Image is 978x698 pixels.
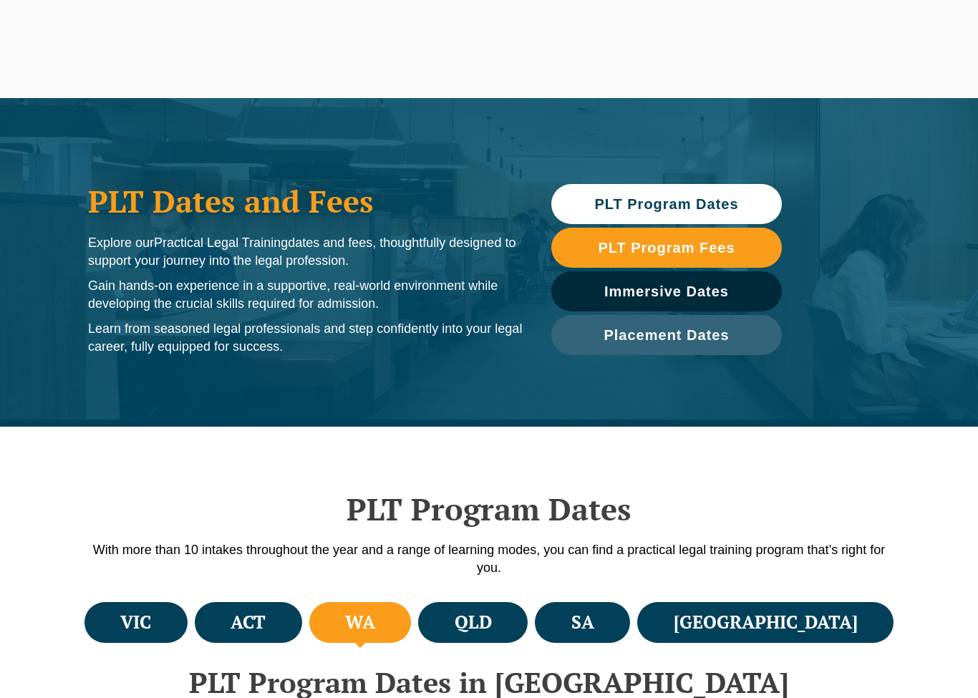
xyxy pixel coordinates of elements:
[551,184,782,224] a: PLT Program Dates
[551,228,782,268] a: PLT Program Fees
[598,241,735,255] span: PLT Program Fees
[81,541,897,577] p: With more than 10 intakes throughout the year and a range of learning modes, you can find a pract...
[231,611,266,634] h4: ACT
[594,197,738,211] span: PLT Program Dates
[88,320,523,356] p: Learn from seasoned legal professionals and step confidently into your legal career, fully equipp...
[88,183,523,219] h1: PLT Dates and Fees
[120,611,151,634] h4: VIC
[571,611,594,634] h4: SA
[345,611,375,634] h4: WA
[604,328,729,342] span: Placement Dates
[551,315,782,355] a: Placement Dates
[88,234,523,270] p: Explore our dates and fees, thoughtfully designed to support your journey into the legal profession.
[674,611,858,634] h4: [GEOGRAPHIC_DATA]
[455,611,492,634] h4: QLD
[551,271,782,311] a: Immersive Dates
[81,667,897,698] h2: PLT Program Dates in [GEOGRAPHIC_DATA]
[604,284,729,299] span: Immersive Dates
[88,277,523,313] p: Gain hands-on experience in a supportive, real-world environment while developing the crucial ski...
[81,491,897,527] h2: PLT Program Dates
[154,236,288,250] span: Practical Legal Training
